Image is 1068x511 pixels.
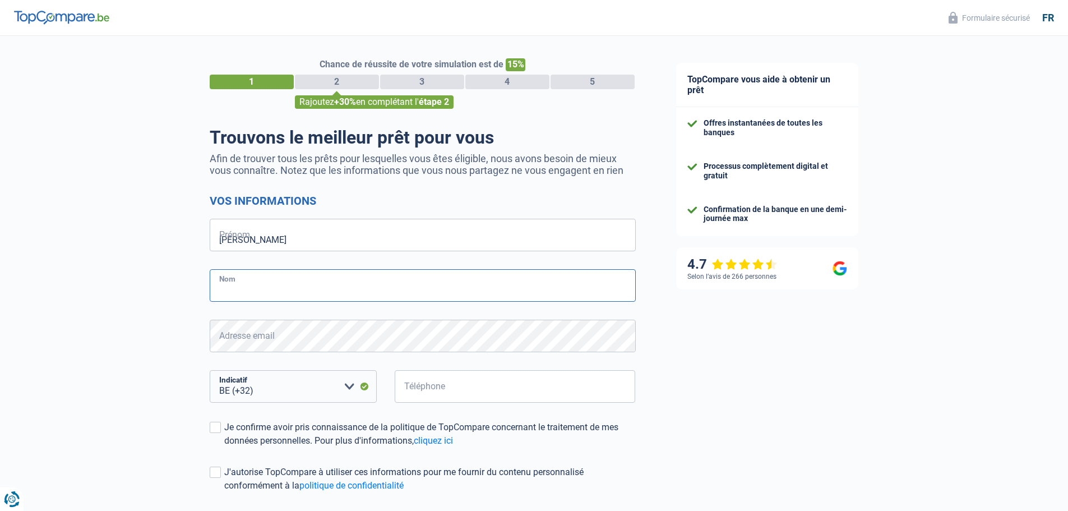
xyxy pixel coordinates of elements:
a: politique de confidentialité [299,480,404,491]
h2: Vos informations [210,194,636,208]
div: Je confirme avoir pris connaissance de la politique de TopCompare concernant le traitement de mes... [224,421,636,448]
div: Confirmation de la banque en une demi-journée max [704,205,847,224]
a: cliquez ici [414,435,453,446]
span: 15% [506,58,525,71]
img: TopCompare Logo [14,11,109,24]
span: étape 2 [419,96,449,107]
div: Rajoutez en complétant l' [295,95,454,109]
input: 401020304 [395,370,636,403]
span: Chance de réussite de votre simulation est de [320,59,503,70]
div: J'autorise TopCompare à utiliser ces informations pour me fournir du contenu personnalisé conform... [224,466,636,492]
div: 4.7 [687,256,778,273]
div: 3 [380,75,464,89]
div: 5 [551,75,635,89]
div: Processus complètement digital et gratuit [704,162,847,181]
p: Afin de trouver tous les prêts pour lesquelles vous êtes éligible, nous avons besoin de mieux vou... [210,153,636,176]
span: +30% [334,96,356,107]
div: 4 [465,75,549,89]
div: Selon l’avis de 266 personnes [687,273,776,280]
div: Offres instantanées de toutes les banques [704,118,847,137]
button: Formulaire sécurisé [942,8,1037,27]
div: 1 [210,75,294,89]
div: fr [1042,12,1054,24]
h1: Trouvons le meilleur prêt pour vous [210,127,636,148]
div: TopCompare vous aide à obtenir un prêt [676,63,858,107]
div: 2 [295,75,379,89]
